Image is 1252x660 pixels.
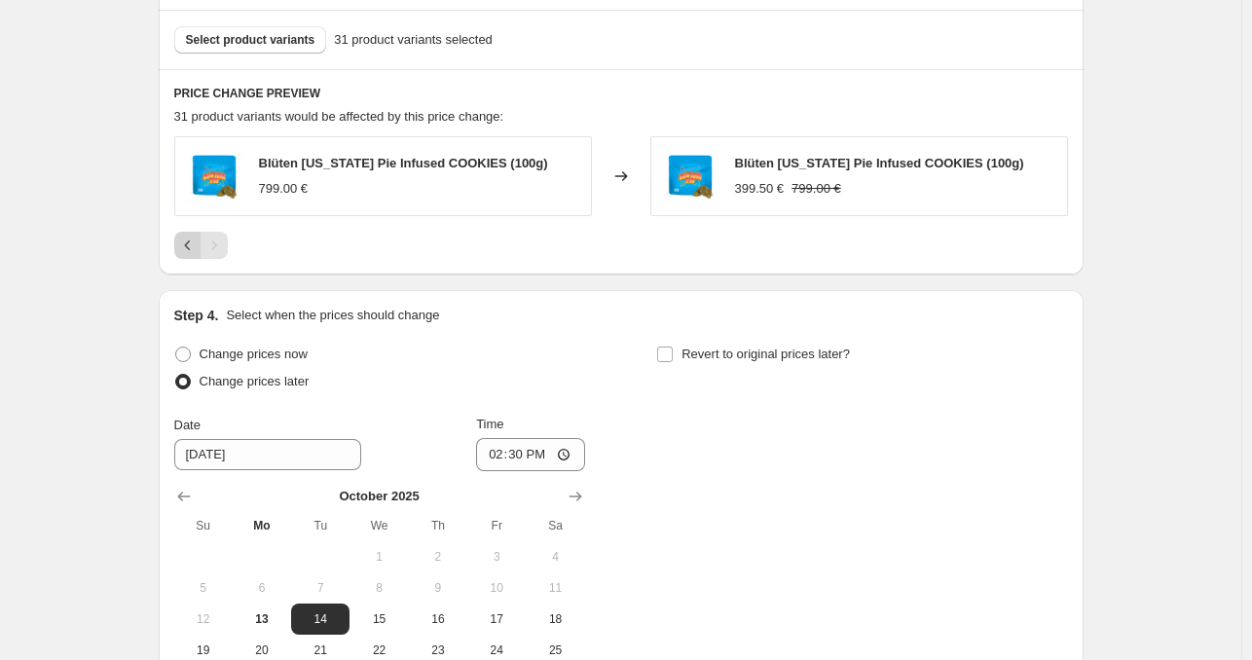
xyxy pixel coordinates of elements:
[534,611,576,627] span: 18
[467,572,526,604] button: Friday October 10 2025
[350,572,408,604] button: Wednesday October 8 2025
[661,147,719,205] img: pochons_CBD_100G_georgia_80x.png
[526,604,584,635] button: Saturday October 18 2025
[475,642,518,658] span: 24
[291,510,350,541] th: Tuesday
[526,572,584,604] button: Saturday October 11 2025
[476,417,503,431] span: Time
[174,439,361,470] input: 10/13/2025
[182,611,225,627] span: 12
[409,604,467,635] button: Thursday October 16 2025
[409,541,467,572] button: Thursday October 2 2025
[240,580,283,596] span: 6
[259,179,309,199] div: 799.00 €
[476,438,585,471] input: 12:00
[182,518,225,533] span: Su
[334,30,493,50] span: 31 product variants selected
[417,518,460,533] span: Th
[350,541,408,572] button: Wednesday October 1 2025
[182,580,225,596] span: 5
[467,541,526,572] button: Friday October 3 2025
[174,418,201,432] span: Date
[200,347,308,361] span: Change prices now
[735,156,1024,170] span: Blüten [US_STATE] Pie Infused COOKIES (100g)
[417,549,460,565] span: 2
[299,611,342,627] span: 14
[417,642,460,658] span: 23
[240,642,283,658] span: 20
[174,306,219,325] h2: Step 4.
[291,572,350,604] button: Tuesday October 7 2025
[534,518,576,533] span: Sa
[240,611,283,627] span: 13
[417,580,460,596] span: 9
[174,572,233,604] button: Sunday October 5 2025
[186,32,315,48] span: Select product variants
[174,86,1068,101] h6: PRICE CHANGE PREVIEW
[174,232,202,259] button: Previous
[735,179,785,199] div: 399.50 €
[534,549,576,565] span: 4
[233,604,291,635] button: Today Monday October 13 2025
[409,572,467,604] button: Thursday October 9 2025
[174,510,233,541] th: Sunday
[200,374,310,388] span: Change prices later
[174,604,233,635] button: Sunday October 12 2025
[409,510,467,541] th: Thursday
[475,611,518,627] span: 17
[475,549,518,565] span: 3
[534,642,576,658] span: 25
[467,510,526,541] th: Friday
[233,572,291,604] button: Monday October 6 2025
[174,26,327,54] button: Select product variants
[299,580,342,596] span: 7
[417,611,460,627] span: 16
[350,604,408,635] button: Wednesday October 15 2025
[240,518,283,533] span: Mo
[681,347,850,361] span: Revert to original prices later?
[259,156,548,170] span: Blüten [US_STATE] Pie Infused COOKIES (100g)
[562,483,589,510] button: Show next month, November 2025
[291,604,350,635] button: Tuesday October 14 2025
[185,147,243,205] img: pochons_CBD_100G_georgia_80x.png
[792,179,841,199] strike: 799.00 €
[170,483,198,510] button: Show previous month, September 2025
[526,510,584,541] th: Saturday
[526,541,584,572] button: Saturday October 4 2025
[226,306,439,325] p: Select when the prices should change
[299,518,342,533] span: Tu
[233,510,291,541] th: Monday
[299,642,342,658] span: 21
[357,518,400,533] span: We
[357,580,400,596] span: 8
[350,510,408,541] th: Wednesday
[475,580,518,596] span: 10
[475,518,518,533] span: Fr
[182,642,225,658] span: 19
[357,549,400,565] span: 1
[174,109,504,124] span: 31 product variants would be affected by this price change:
[357,642,400,658] span: 22
[357,611,400,627] span: 15
[534,580,576,596] span: 11
[467,604,526,635] button: Friday October 17 2025
[174,232,228,259] nav: Pagination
